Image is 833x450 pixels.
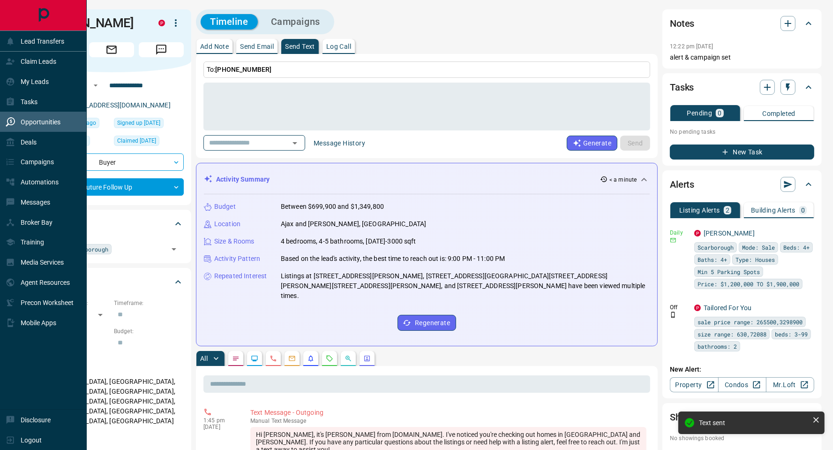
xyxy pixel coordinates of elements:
button: Message History [308,136,371,151]
button: Open [90,80,101,91]
p: Log Call [326,43,351,50]
p: Areas Searched: [39,366,184,374]
p: No pending tasks [670,125,814,139]
p: Activity Pattern [214,254,260,264]
span: scarborough [72,244,108,254]
p: 4 bedrooms, 4-5 bathrooms, [DATE]-3000 sqft [281,236,416,246]
p: 1:45 pm [203,417,236,424]
svg: Lead Browsing Activity [251,355,258,362]
div: Criteria [39,271,184,293]
div: Text sent [699,419,809,427]
div: Showings [670,406,814,428]
p: [GEOGRAPHIC_DATA], [GEOGRAPHIC_DATA], [GEOGRAPHIC_DATA], [GEOGRAPHIC_DATA], [GEOGRAPHIC_DATA], [G... [39,374,184,439]
div: Buyer [39,153,184,171]
button: Generate [567,136,617,151]
div: property.ca [694,230,701,236]
div: Sun Jul 27 2025 [114,136,184,149]
span: Type: Houses [735,255,775,264]
p: No showings booked [670,434,814,442]
div: Alerts [670,173,814,196]
span: sale price range: 265500,3298900 [698,317,803,327]
div: Future Follow Up [39,178,184,196]
span: Beds: 4+ [783,243,810,252]
div: property.ca [158,20,165,26]
p: Send Email [240,43,274,50]
p: Ajax and [PERSON_NAME], [GEOGRAPHIC_DATA] [281,219,426,229]
div: Activity Summary< a minute [204,171,650,188]
span: Signed up [DATE] [117,118,160,128]
p: Building Alerts [751,207,795,214]
p: Timeframe: [114,299,184,307]
h2: Alerts [670,177,694,192]
p: Budget: [114,327,184,336]
svg: Opportunities [345,355,352,362]
p: Repeated Interest [214,271,267,281]
div: Sat Jul 26 2025 [114,118,184,131]
div: Tags [39,213,184,235]
a: [PERSON_NAME] [704,229,755,237]
div: Tasks [670,76,814,99]
span: Baths: 4+ [698,255,727,264]
p: Pending [687,110,713,116]
div: property.ca [694,305,701,311]
p: Text Message [250,418,646,424]
span: Mode: Sale [742,243,775,252]
button: Regenerate [398,315,456,331]
svg: Listing Alerts [307,355,315,362]
p: Completed [762,110,795,117]
button: Campaigns [262,14,330,30]
svg: Calls [270,355,277,362]
span: manual [250,418,270,424]
p: 0 [718,110,721,116]
p: Location [214,219,240,229]
span: Min 5 Parking Spots [698,267,760,276]
a: Condos [718,377,766,392]
svg: Emails [288,355,296,362]
p: Budget [214,202,236,212]
div: Notes [670,12,814,35]
span: bathrooms: 2 [698,342,737,351]
button: New Task [670,145,814,160]
a: Tailored For You [704,304,751,312]
svg: Email [670,237,676,244]
button: Open [288,137,301,150]
button: Timeline [201,14,258,30]
p: Text Message - Outgoing [250,408,646,418]
p: Listings at [STREET_ADDRESS][PERSON_NAME], [STREET_ADDRESS][GEOGRAPHIC_DATA][STREET_ADDRESS][PERS... [281,271,650,301]
p: [DATE] [203,424,236,430]
p: 0 [801,207,805,214]
span: Claimed [DATE] [117,136,156,145]
span: beds: 3-99 [775,329,808,339]
p: To: [203,61,650,78]
p: 2 [726,207,729,214]
a: Mr.Loft [766,377,814,392]
p: Daily [670,229,689,237]
p: Add Note [200,43,229,50]
p: 12:22 pm [DATE] [670,43,713,50]
p: Listing Alerts [679,207,720,214]
p: Between $699,900 and $1,349,800 [281,202,384,212]
p: alert & campaign set [670,53,814,62]
svg: Notes [232,355,240,362]
svg: Agent Actions [363,355,371,362]
span: Message [139,42,184,57]
span: Email [89,42,134,57]
span: Price: $1,200,000 TO $1,900,000 [698,279,799,289]
h2: Notes [670,16,694,31]
svg: Push Notification Only [670,312,676,318]
p: Off [670,303,689,312]
p: New Alert: [670,365,814,374]
h1: [PERSON_NAME] [39,15,144,31]
p: < a minute [609,175,637,184]
p: Send Text [285,43,315,50]
span: [PHONE_NUMBER] [215,66,271,73]
p: Based on the lead's activity, the best time to reach out is: 9:00 PM - 11:00 PM [281,254,505,264]
svg: Requests [326,355,333,362]
h2: Tasks [670,80,694,95]
span: size range: 630,72088 [698,329,766,339]
p: All [200,355,208,362]
button: Open [167,243,180,256]
a: Property [670,377,718,392]
span: Scarborough [698,243,734,252]
p: Size & Rooms [214,236,255,246]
